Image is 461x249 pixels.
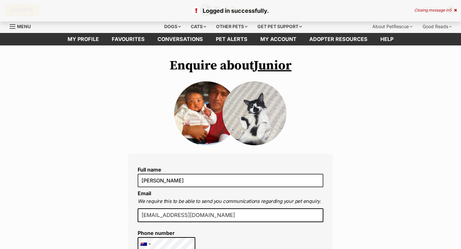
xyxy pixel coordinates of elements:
[61,33,105,45] a: My profile
[374,33,400,45] a: Help
[138,230,195,236] label: Phone number
[186,20,211,33] div: Cats
[138,174,323,187] input: E.g. Jimmy Chew
[174,81,238,145] img: qazmkwohixwcr5yezhai.jpg
[138,190,151,197] label: Email
[222,81,287,145] img: Junior
[368,20,417,33] div: About PetRescue
[17,24,31,29] span: Menu
[253,20,306,33] div: Get pet support
[105,33,151,45] a: Favourites
[128,58,333,73] h1: Enquire about
[209,33,254,45] a: Pet alerts
[10,20,35,32] a: Menu
[138,167,323,173] label: Full name
[303,33,374,45] a: Adopter resources
[160,20,185,33] div: Dogs
[151,33,209,45] a: conversations
[418,20,456,33] div: Good Reads
[254,33,303,45] a: My account
[212,20,252,33] div: Other pets
[138,198,323,205] p: We require this to be able to send you communications regarding your pet enquiry.
[254,58,292,74] a: Junior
